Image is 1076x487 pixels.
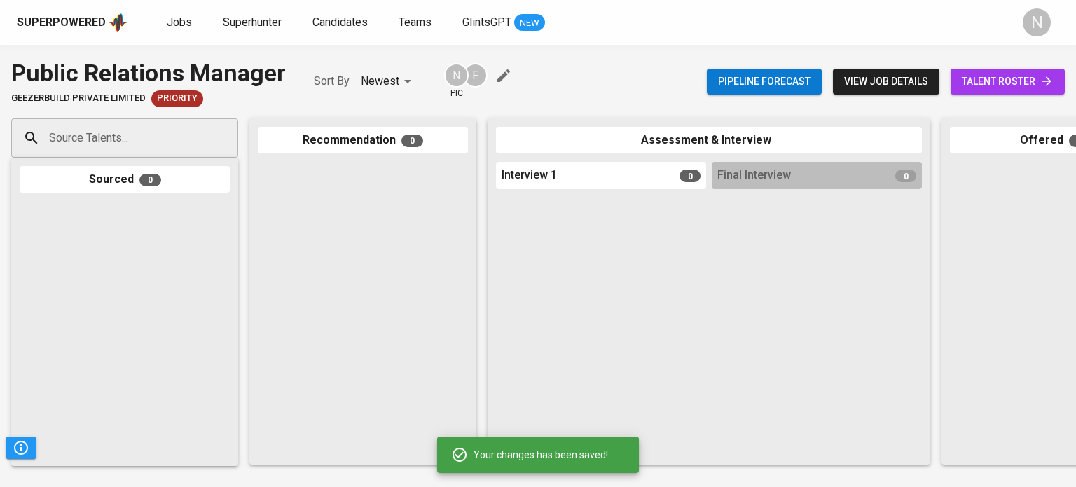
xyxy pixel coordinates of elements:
[895,170,916,182] span: 0
[361,69,416,95] div: Newest
[6,437,36,459] button: Pipeline Triggers
[401,135,423,147] span: 0
[258,127,468,154] div: Recommendation
[361,73,399,90] p: Newest
[17,15,106,31] div: Superpowered
[502,167,557,184] span: Interview 1
[707,69,822,95] button: Pipeline forecast
[951,69,1065,95] a: talent roster
[717,167,791,184] span: Final Interview
[399,15,432,29] span: Teams
[496,127,922,154] div: Assessment & Interview
[451,441,608,469] div: Your changes has been saved!
[962,73,1054,90] span: talent roster
[462,15,511,29] span: GlintsGPT
[223,14,284,32] a: Superhunter
[20,166,230,193] div: Sourced
[17,12,127,33] a: Superpoweredapp logo
[844,73,928,90] span: view job details
[167,14,195,32] a: Jobs
[139,174,161,186] span: 0
[444,63,469,88] div: N
[109,12,127,33] img: app logo
[1023,8,1051,36] div: N
[230,137,233,139] button: Open
[223,15,282,29] span: Superhunter
[11,92,146,105] span: GEEZERBUILD PRIVATE LIMITED
[463,63,488,88] div: F
[312,14,371,32] a: Candidates
[462,14,545,32] a: GlintsGPT NEW
[151,92,203,105] span: Priority
[718,73,811,90] span: Pipeline forecast
[11,56,286,90] div: Public Relations Manager
[314,73,350,90] p: Sort By
[444,63,469,100] div: pic
[167,15,192,29] span: Jobs
[833,69,939,95] button: view job details
[399,14,434,32] a: Teams
[680,170,701,182] span: 0
[514,16,545,30] span: NEW
[312,15,368,29] span: Candidates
